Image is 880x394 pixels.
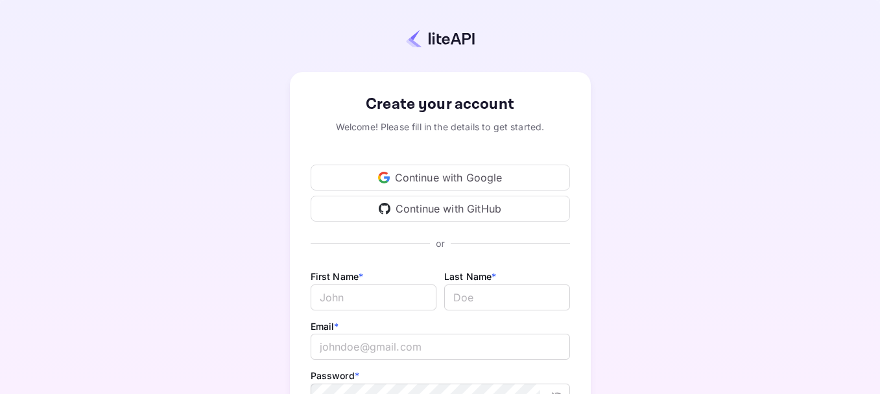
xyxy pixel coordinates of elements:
[311,196,570,222] div: Continue with GitHub
[311,284,436,310] input: John
[311,120,570,133] div: Welcome! Please fill in the details to get started.
[444,271,497,282] label: Last Name
[311,165,570,191] div: Continue with Google
[311,334,570,360] input: johndoe@gmail.com
[311,271,364,282] label: First Name
[444,284,570,310] input: Doe
[311,321,339,332] label: Email
[406,29,475,48] img: liteapi
[311,93,570,116] div: Create your account
[311,370,359,381] label: Password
